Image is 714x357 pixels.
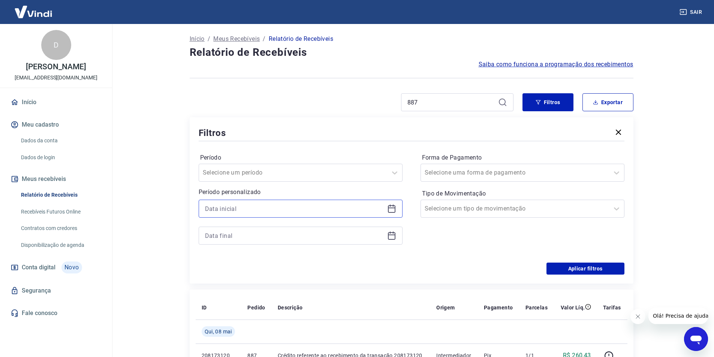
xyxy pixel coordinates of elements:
input: Data final [205,230,384,241]
button: Meus recebíveis [9,171,103,187]
label: Tipo de Movimentação [422,189,623,198]
span: Conta digital [22,262,55,273]
p: Pagamento [484,304,513,311]
a: Segurança [9,282,103,299]
h4: Relatório de Recebíveis [190,45,633,60]
a: Início [9,94,103,111]
a: Saiba como funciona a programação dos recebimentos [479,60,633,69]
iframe: Botão para abrir a janela de mensagens [684,327,708,351]
a: Relatório de Recebíveis [18,187,103,203]
h5: Filtros [199,127,226,139]
input: Data inicial [205,203,384,214]
p: / [208,34,210,43]
p: Parcelas [525,304,548,311]
p: Período personalizado [199,188,403,197]
p: Descrição [278,304,303,311]
p: / [263,34,265,43]
a: Disponibilização de agenda [18,238,103,253]
p: Tarifas [603,304,621,311]
label: Período [200,153,401,162]
button: Meu cadastro [9,117,103,133]
a: Recebíveis Futuros Online [18,204,103,220]
p: Origem [436,304,455,311]
a: Início [190,34,205,43]
a: Dados de login [18,150,103,165]
span: Olá! Precisa de ajuda? [4,5,63,11]
a: Contratos com credores [18,221,103,236]
a: Dados da conta [18,133,103,148]
img: Vindi [9,0,58,23]
input: Busque pelo número do pedido [407,97,495,108]
a: Meus Recebíveis [213,34,260,43]
button: Exportar [582,93,633,111]
p: [PERSON_NAME] [26,63,86,71]
iframe: Fechar mensagem [630,309,645,324]
a: Conta digitalNovo [9,258,103,276]
span: Qui, 08 mai [205,328,232,335]
div: D [41,30,71,60]
p: Pedido [247,304,265,311]
p: Relatório de Recebíveis [269,34,333,43]
span: Novo [61,261,82,273]
p: ID [202,304,207,311]
button: Filtros [522,93,573,111]
a: Fale conosco [9,305,103,321]
button: Aplicar filtros [546,263,624,275]
p: Valor Líq. [561,304,585,311]
iframe: Mensagem da empresa [648,308,708,324]
label: Forma de Pagamento [422,153,623,162]
p: [EMAIL_ADDRESS][DOMAIN_NAME] [15,74,97,82]
button: Sair [678,5,705,19]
